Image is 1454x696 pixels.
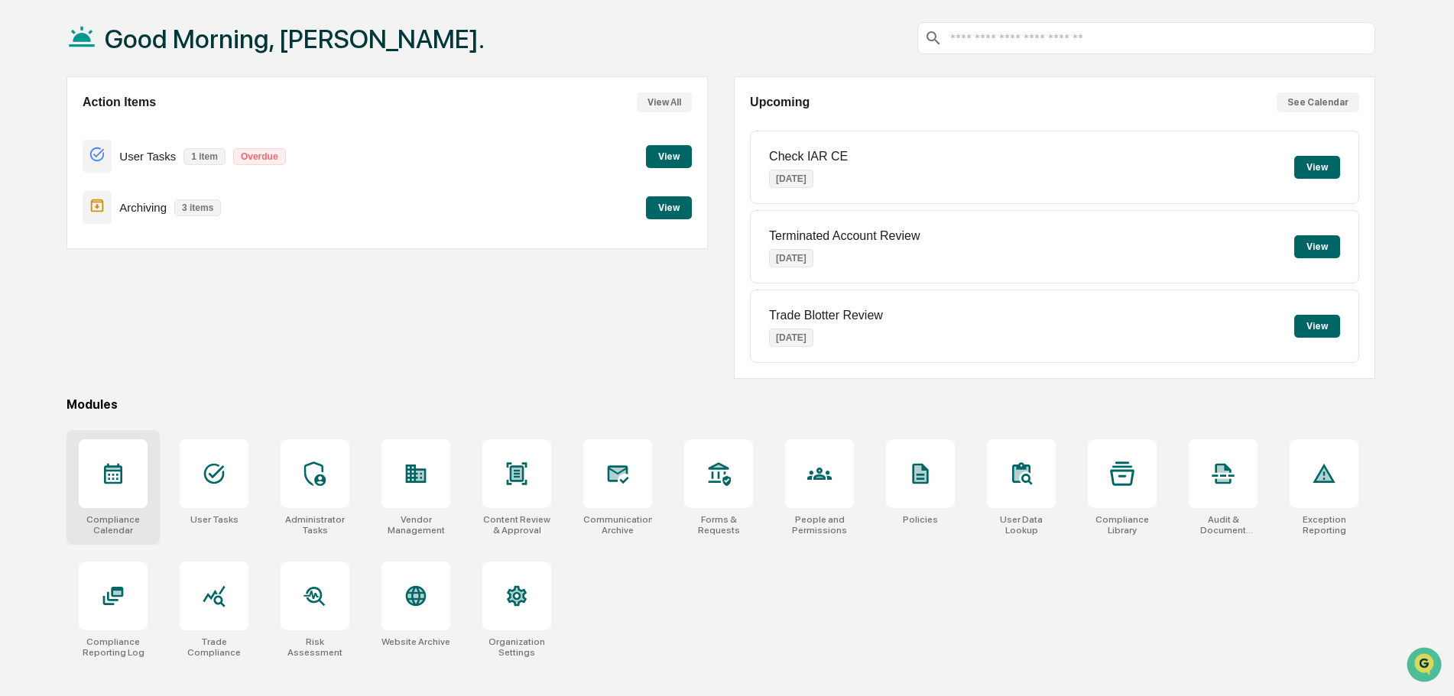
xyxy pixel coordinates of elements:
[260,121,278,140] button: Start new chat
[750,95,810,109] h2: Upcoming
[281,514,349,536] div: Administrator Tasks
[183,148,226,165] p: 1 item
[1189,514,1258,536] div: Audit & Document Logs
[105,186,196,214] a: 🗄️Attestations
[111,194,123,206] div: 🗄️
[1294,315,1340,338] button: View
[52,117,251,132] div: Start new chat
[482,636,551,658] div: Organization Settings
[79,514,148,536] div: Compliance Calendar
[769,170,813,188] p: [DATE]
[31,193,99,208] span: Preclearance
[646,148,692,163] a: View
[126,193,190,208] span: Attestations
[79,636,148,658] div: Compliance Reporting Log
[119,150,176,163] p: User Tasks
[646,196,692,219] button: View
[381,636,450,647] div: Website Archive
[769,229,920,243] p: Terminated Account Review
[903,514,938,525] div: Policies
[281,636,349,658] div: Risk Assessment
[9,186,105,214] a: 🖐️Preclearance
[1405,646,1446,687] iframe: Open customer support
[31,222,96,237] span: Data Lookup
[233,148,286,165] p: Overdue
[83,95,156,109] h2: Action Items
[381,514,450,536] div: Vendor Management
[987,514,1056,536] div: User Data Lookup
[769,150,848,163] p: Check IAR CE
[15,223,28,235] div: 🔎
[67,397,1375,412] div: Modules
[583,514,652,536] div: Communications Archive
[646,145,692,168] button: View
[637,92,692,112] button: View All
[15,32,278,57] p: How can we help?
[1277,92,1359,112] button: See Calendar
[684,514,753,536] div: Forms & Requests
[105,24,485,54] h1: Good Morning, [PERSON_NAME].
[646,199,692,214] a: View
[190,514,239,525] div: User Tasks
[52,132,193,144] div: We're available if you need us!
[785,514,854,536] div: People and Permissions
[1294,156,1340,179] button: View
[482,514,551,536] div: Content Review & Approval
[180,636,248,658] div: Trade Compliance
[119,201,167,214] p: Archiving
[769,309,883,322] p: Trade Blotter Review
[15,117,43,144] img: 1746055101610-c473b297-6a78-478c-a979-82029cc54cd1
[15,194,28,206] div: 🖐️
[174,199,221,216] p: 3 items
[1088,514,1157,536] div: Compliance Library
[108,258,185,270] a: Powered byPylon
[9,215,102,243] a: 🔎Data Lookup
[1290,514,1358,536] div: Exception Reporting
[152,259,185,270] span: Pylon
[769,329,813,347] p: [DATE]
[1294,235,1340,258] button: View
[769,249,813,267] p: [DATE]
